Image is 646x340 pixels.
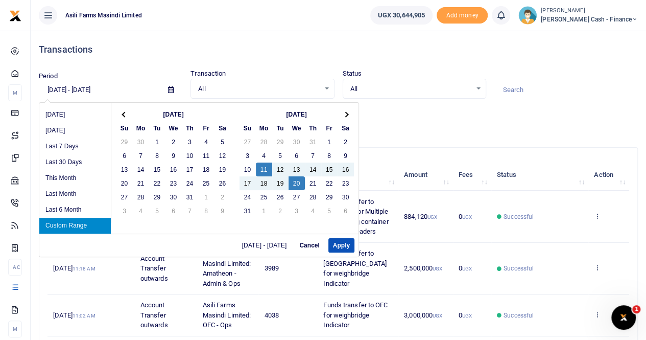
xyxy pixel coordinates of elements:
[116,190,133,204] td: 27
[149,135,165,149] td: 1
[240,135,256,149] td: 27
[9,10,21,22] img: logo-small
[427,214,437,220] small: UGX
[437,7,488,24] span: Add money
[214,149,231,163] td: 12
[504,311,534,320] span: Successful
[494,81,638,99] input: Search
[149,149,165,163] td: 8
[541,15,638,24] span: [PERSON_NAME] Cash - Finance
[214,190,231,204] td: 2
[264,264,278,272] span: 3989
[39,71,58,81] label: Period
[8,321,22,337] li: M
[611,305,636,330] iframe: Intercom live chat
[182,190,198,204] td: 31
[165,176,182,190] td: 23
[338,135,354,149] td: 2
[272,135,289,149] td: 29
[305,135,321,149] td: 31
[350,84,471,94] span: All
[182,135,198,149] td: 3
[242,242,291,248] span: [DATE] - [DATE]
[39,107,111,123] li: [DATE]
[165,190,182,204] td: 30
[165,204,182,218] td: 6
[39,154,111,170] li: Last 30 Days
[182,149,198,163] td: 10
[338,190,354,204] td: 30
[256,204,272,218] td: 1
[433,313,442,319] small: UGX
[240,204,256,218] td: 31
[133,176,149,190] td: 21
[240,190,256,204] td: 24
[541,7,638,15] small: [PERSON_NAME]
[289,121,305,135] th: We
[256,149,272,163] td: 4
[198,135,214,149] td: 4
[437,11,488,18] a: Add money
[338,204,354,218] td: 6
[61,11,146,20] span: Asili Farms Masindi Limited
[149,121,165,135] th: Tu
[214,121,231,135] th: Sa
[116,135,133,149] td: 29
[366,6,437,25] li: Wallet ballance
[256,190,272,204] td: 25
[459,264,472,272] span: 0
[39,202,111,218] li: Last 6 Month
[462,214,472,220] small: UGX
[214,135,231,149] td: 5
[53,311,95,319] span: [DATE]
[9,11,21,19] a: logo-small logo-large logo-large
[504,212,534,221] span: Successful
[133,107,214,121] th: [DATE]
[338,176,354,190] td: 23
[165,135,182,149] td: 2
[39,123,111,139] li: [DATE]
[182,163,198,176] td: 17
[198,190,214,204] td: 1
[198,176,214,190] td: 25
[338,163,354,176] td: 16
[116,176,133,190] td: 20
[453,159,491,191] th: Fees: activate to sort column ascending
[433,266,442,271] small: UGX
[116,204,133,218] td: 3
[140,255,168,282] span: Account Transfer outwards
[289,204,305,218] td: 3
[149,163,165,176] td: 15
[39,218,111,234] li: Custom Range
[240,149,256,163] td: 3
[632,305,640,313] span: 1
[305,204,321,218] td: 4
[491,159,588,191] th: Status: activate to sort column ascending
[338,121,354,135] th: Sa
[272,163,289,176] td: 12
[462,313,472,319] small: UGX
[214,204,231,218] td: 9
[437,7,488,24] li: Toup your wallet
[289,149,305,163] td: 6
[518,6,638,25] a: profile-user [PERSON_NAME] [PERSON_NAME] Cash - Finance
[305,149,321,163] td: 7
[165,121,182,135] th: We
[289,190,305,204] td: 27
[289,135,305,149] td: 30
[116,163,133,176] td: 13
[73,266,95,271] small: 11:18 AM
[203,301,251,329] span: Asili Farms Masindi Limited: OFC - Ops
[370,6,433,25] a: UGX 30,644,905
[8,259,22,276] li: Ac
[240,163,256,176] td: 10
[39,170,111,186] li: This Month
[256,107,338,121] th: [DATE]
[305,176,321,190] td: 21
[343,69,362,79] label: Status
[289,163,305,176] td: 13
[272,204,289,218] td: 2
[256,135,272,149] td: 28
[272,190,289,204] td: 26
[39,186,111,202] li: Last Month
